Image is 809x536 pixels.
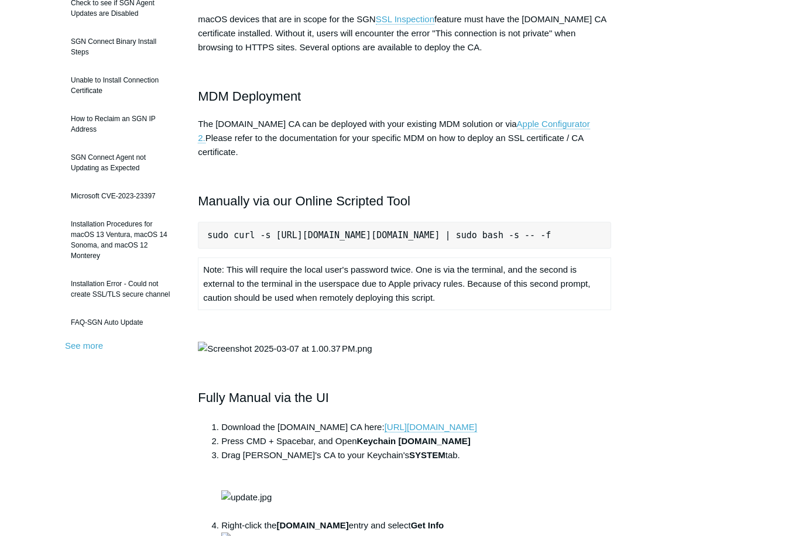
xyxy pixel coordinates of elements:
a: SGN Connect Binary Install Steps [65,30,180,63]
a: [URL][DOMAIN_NAME] [385,422,477,432]
a: SGN Connect Agent not Updating as Expected [65,146,180,179]
img: update.jpg [221,490,272,504]
a: Installation Procedures for macOS 13 Ventura, macOS 14 Sonoma, and macOS 12 Monterey [65,213,180,267]
strong: Keychain [DOMAIN_NAME] [357,436,471,446]
pre: sudo curl -s [URL][DOMAIN_NAME][DOMAIN_NAME] | sudo bash -s -- -f [198,222,611,249]
li: Download the [DOMAIN_NAME] CA here: [221,420,611,434]
p: The [DOMAIN_NAME] CA can be deployed with your existing MDM solution or via Please refer to the d... [198,117,611,159]
li: Drag [PERSON_NAME]'s CA to your Keychain's tab. [221,448,611,518]
a: See more [65,341,103,351]
h2: Fully Manual via the UI [198,387,611,408]
a: SSL Inspection [376,14,434,25]
td: Note: This will require the local user's password twice. One is via the terminal, and the second ... [198,258,611,310]
img: Screenshot 2025-03-07 at 1.00.37 PM.png [198,342,372,356]
strong: [DOMAIN_NAME] [276,520,348,530]
a: How to Reclaim an SGN IP Address [65,108,180,140]
h2: MDM Deployment [198,86,611,106]
a: Microsoft CVE-2023-23397 [65,185,180,207]
strong: SYSTEM [409,450,445,460]
h2: Manually via our Online Scripted Tool [198,191,611,211]
a: Apple Configurator 2. [198,119,589,143]
li: Press CMD + Spacebar, and Open [221,434,611,448]
a: Installation Error - Could not create SSL/TLS secure channel [65,273,180,305]
a: FAQ-SGN Auto Update [65,311,180,334]
p: macOS devices that are in scope for the SGN feature must have the [DOMAIN_NAME] CA certificate in... [198,12,611,54]
a: Unable to Install Connection Certificate [65,69,180,102]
